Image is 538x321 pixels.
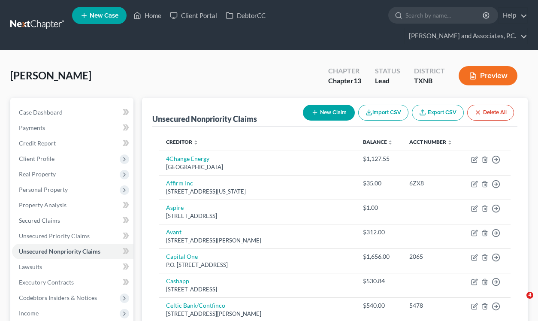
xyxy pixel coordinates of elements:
[12,105,133,120] a: Case Dashboard
[221,8,270,23] a: DebtorCC
[166,204,184,211] a: Aspire
[19,186,68,193] span: Personal Property
[19,294,97,301] span: Codebtors Insiders & Notices
[166,8,221,23] a: Client Portal
[363,179,395,188] div: $35.00
[12,120,133,136] a: Payments
[19,309,39,317] span: Income
[363,154,395,163] div: $1,127.55
[166,277,189,285] a: Cashapp
[19,279,74,286] span: Executory Contracts
[12,136,133,151] a: Credit Report
[363,139,393,145] a: Balance unfold_more
[19,217,60,224] span: Secured Claims
[166,310,350,318] div: [STREET_ADDRESS][PERSON_NAME]
[405,28,527,44] a: [PERSON_NAME] and Associates, P.C.
[19,155,54,162] span: Client Profile
[19,263,42,270] span: Lawsuits
[409,301,455,310] div: 5478
[166,236,350,245] div: [STREET_ADDRESS][PERSON_NAME]
[152,114,257,124] div: Unsecured Nonpriority Claims
[10,69,91,82] span: [PERSON_NAME]
[166,179,193,187] a: Affirm Inc
[354,76,361,85] span: 13
[467,105,514,121] button: Delete All
[19,201,66,209] span: Property Analysis
[166,163,350,171] div: [GEOGRAPHIC_DATA]
[166,228,181,236] a: Avant
[499,8,527,23] a: Help
[358,105,408,121] button: Import CSV
[526,292,533,299] span: 4
[12,259,133,275] a: Lawsuits
[409,139,452,145] a: Acct Number unfold_more
[19,170,56,178] span: Real Property
[388,140,393,145] i: unfold_more
[412,105,464,121] a: Export CSV
[19,109,63,116] span: Case Dashboard
[303,105,355,121] button: New Claim
[509,292,529,312] iframe: Intercom live chat
[363,301,395,310] div: $540.00
[19,139,56,147] span: Credit Report
[166,139,198,145] a: Creditor unfold_more
[166,155,209,162] a: 4Change Energy
[414,76,445,86] div: TXNB
[405,7,484,23] input: Search by name...
[166,253,198,260] a: Capital One
[19,124,45,131] span: Payments
[12,244,133,259] a: Unsecured Nonpriority Claims
[12,197,133,213] a: Property Analysis
[166,261,350,269] div: P.O. [STREET_ADDRESS]
[409,179,455,188] div: 6ZX8
[166,212,350,220] div: [STREET_ADDRESS]
[19,232,90,239] span: Unsecured Priority Claims
[409,252,455,261] div: 2065
[19,248,100,255] span: Unsecured Nonpriority Claims
[363,203,395,212] div: $1.00
[328,76,361,86] div: Chapter
[363,228,395,236] div: $312.00
[166,302,225,309] a: Celtic Bank/Contfinco
[166,285,350,294] div: [STREET_ADDRESS]
[12,228,133,244] a: Unsecured Priority Claims
[90,12,118,19] span: New Case
[375,66,400,76] div: Status
[447,140,452,145] i: unfold_more
[12,275,133,290] a: Executory Contracts
[363,252,395,261] div: $1,656.00
[193,140,198,145] i: unfold_more
[459,66,517,85] button: Preview
[414,66,445,76] div: District
[328,66,361,76] div: Chapter
[375,76,400,86] div: Lead
[129,8,166,23] a: Home
[166,188,350,196] div: [STREET_ADDRESS][US_STATE]
[12,213,133,228] a: Secured Claims
[363,277,395,285] div: $530.84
